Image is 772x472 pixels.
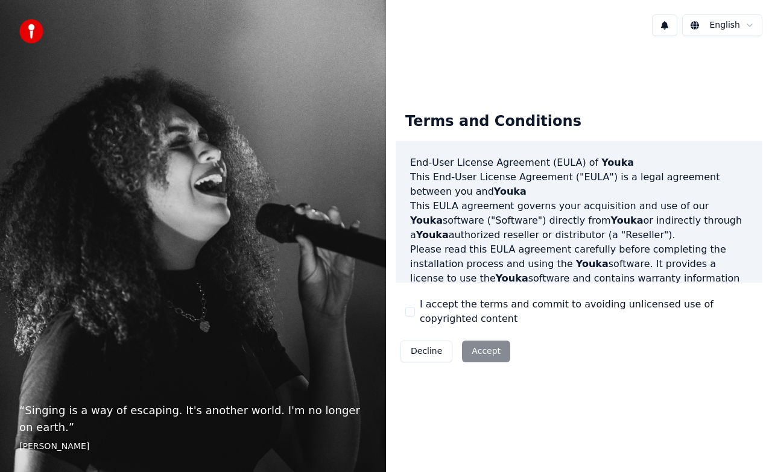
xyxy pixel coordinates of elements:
span: Youka [416,229,449,241]
img: youka [19,19,43,43]
label: I accept the terms and commit to avoiding unlicensed use of copyrighted content [420,297,753,326]
p: “ Singing is a way of escaping. It's another world. I'm no longer on earth. ” [19,402,367,436]
span: Youka [410,215,443,226]
p: This EULA agreement governs your acquisition and use of our software ("Software") directly from o... [410,199,748,242]
span: Youka [601,157,634,168]
span: Youka [496,272,528,284]
p: This End-User License Agreement ("EULA") is a legal agreement between you and [410,170,748,199]
button: Decline [400,341,452,362]
span: Youka [576,258,609,269]
p: Please read this EULA agreement carefully before completing the installation process and using th... [410,242,748,300]
span: Youka [494,186,527,197]
footer: [PERSON_NAME] [19,441,367,453]
div: Terms and Conditions [396,102,591,141]
span: Youka [611,215,644,226]
h3: End-User License Agreement (EULA) of [410,156,748,170]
